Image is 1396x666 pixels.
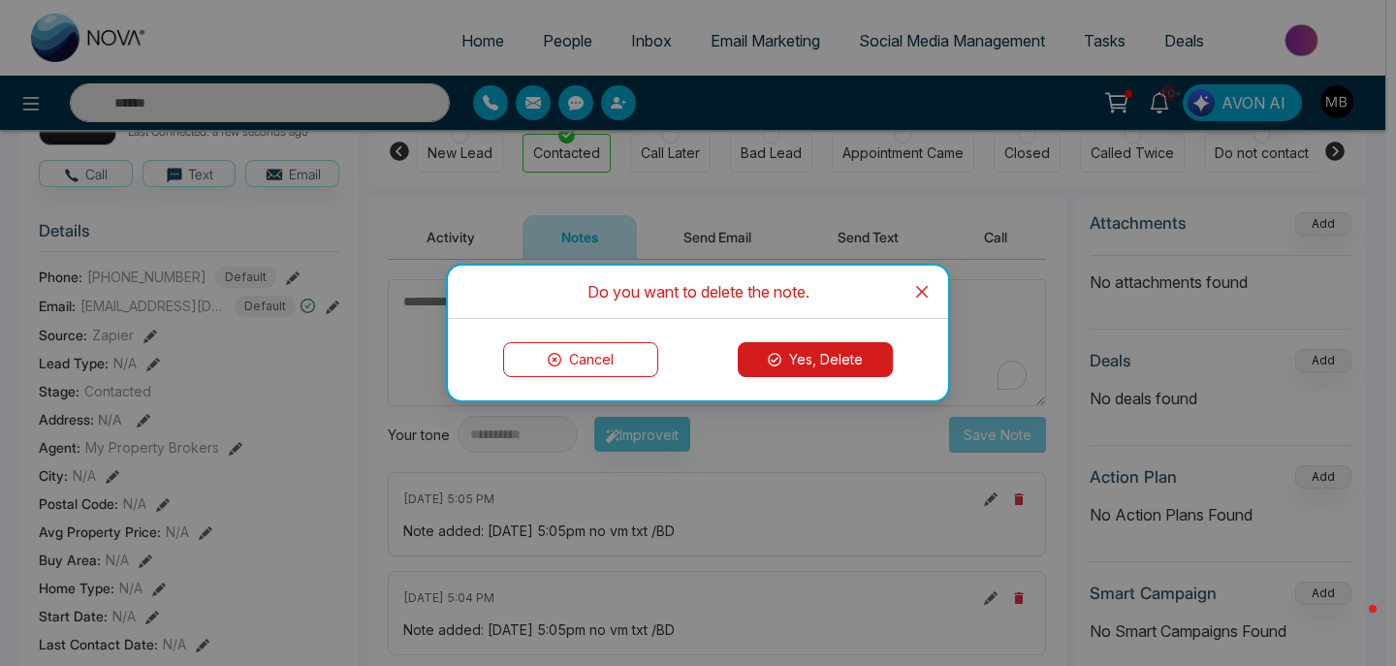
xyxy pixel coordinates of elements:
button: Yes, Delete [738,342,893,377]
button: Close [896,266,948,318]
div: Do you want to delete the note. [471,281,925,302]
iframe: Intercom live chat [1330,600,1377,647]
span: close [914,284,930,300]
button: Cancel [503,342,658,377]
